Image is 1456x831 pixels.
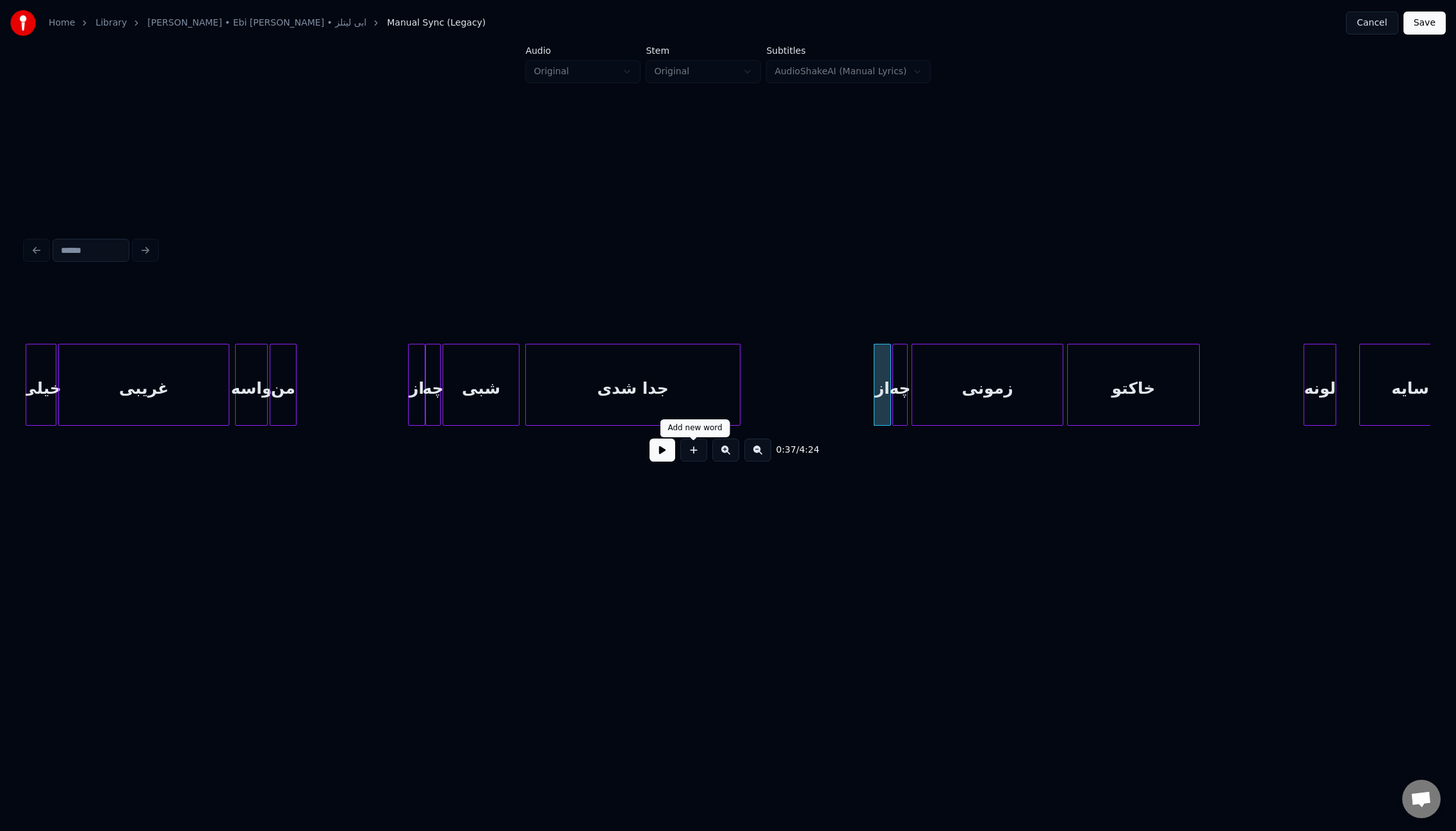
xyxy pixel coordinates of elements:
span: Manual Sync (Legacy) [387,17,486,29]
a: Library [95,17,127,29]
span: 4:24 [799,444,819,456]
span: 0:37 [776,444,796,456]
div: / [776,444,807,456]
label: Stem [646,46,761,55]
div: Add new word [668,423,723,433]
img: youka [10,10,36,36]
nav: breadcrumb [49,17,486,29]
a: Home [49,17,75,29]
label: Subtitles [766,46,930,55]
button: Cancel [1346,12,1398,35]
button: Save [1403,12,1446,35]
a: [PERSON_NAME] • Ebi [PERSON_NAME] • ابی لیتلز [147,17,366,29]
label: Audio [525,46,641,55]
div: Open chat [1402,780,1441,818]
